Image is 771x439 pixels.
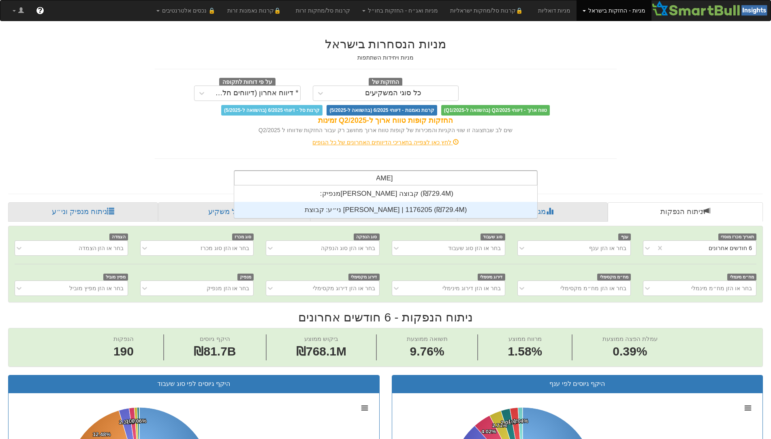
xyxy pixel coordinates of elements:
[8,311,763,324] h2: ניתוח הנפקות - 6 חודשים אחרונים
[508,343,542,360] span: 1.58%
[354,233,380,240] span: סוג הנפקה
[219,78,276,87] span: על פי דוחות לתקופה
[79,244,124,252] div: בחר או הזן הצמדה
[442,284,501,292] div: בחר או הזן דירוג מינימלי
[327,105,437,116] span: קרנות נאמנות - דיווחי 6/2025 (בהשוואה ל-5/2025)
[155,37,617,51] h2: מניות הנסחרות בישראל
[304,335,338,342] span: ביקוש ממוצע
[651,0,771,17] img: Smartbull
[478,274,505,281] span: דירוג מינימלי
[221,105,322,116] span: קרנות סל - דיווחי 6/2025 (בהשוואה ל-5/2025)
[407,343,448,360] span: 9.76%
[103,274,128,281] span: מפיץ מוביל
[69,284,124,292] div: בחר או הזן מפיץ מוביל
[348,274,380,281] span: דירוג מקסימלי
[602,335,658,342] span: עמלת הפצה ממוצעת
[15,379,373,389] div: היקף גיוסים לפי סוג שעבוד
[369,78,403,87] span: החזקות של
[441,105,550,116] span: טווח ארוך - דיווחי Q2/2025 (בהשוואה ל-Q1/2025)
[597,274,631,281] span: מח״מ מקסימלי
[501,420,516,426] tspan: 2.05%
[492,422,507,428] tspan: 2.71%
[30,0,50,21] a: ?
[113,335,134,342] span: הנפקות
[532,0,577,21] a: מניות דואליות
[608,202,763,222] a: ניתוח הנפקות
[93,431,111,437] tspan: 12.48%
[508,335,542,342] span: מרווח ממוצע
[691,284,752,292] div: בחר או הזן מח״מ מינמלי
[513,418,528,424] tspan: 1.04%
[38,6,42,15] span: ?
[113,343,134,360] span: 190
[200,335,230,342] span: היקף גיוסים
[313,284,375,292] div: בחר או הזן דירוג מקסימלי
[407,335,448,342] span: תשואה ממוצעת
[618,233,631,240] span: ענף
[132,418,147,424] tspan: 0.06%
[126,418,141,424] tspan: 1.17%
[119,419,134,425] tspan: 2.31%
[296,345,346,358] span: ₪768.1M
[448,244,501,252] div: בחר או הזן סוג שעבוד
[481,428,496,435] tspan: 4.02%
[221,0,290,21] a: 🔒קרנות נאמנות זרות
[155,126,617,134] div: שים לב שבתצוגה זו שווי הקניות והמכירות של קופות טווח ארוך מחושב רק עבור החזקות שדווחו ל Q2/2025
[508,418,523,424] tspan: 1.80%
[8,202,158,222] a: ניתוח מנפיק וני״ע
[109,233,128,240] span: הצמדה
[211,89,299,97] div: * דיווח אחרון (דיווחים חלקיים)
[234,202,537,218] div: ני״ע: ‏קבוצת [PERSON_NAME] | 1176205 ‎(₪729.4M)‎
[356,0,444,21] a: מניות ואג״ח - החזקות בחו״ל
[577,0,651,21] a: מניות - החזקות בישראל
[365,89,421,97] div: כל סוגי המשקיעים
[129,418,144,424] tspan: 0.64%
[155,55,617,61] h5: מניות ויחידות השתתפות
[560,284,626,292] div: בחר או הזן מח״מ מקסימלי
[321,244,375,252] div: בחר או הזן סוג הנפקה
[481,233,505,240] span: סוג שעבוד
[149,138,623,146] div: לחץ כאן לצפייה בתאריכי הדיווחים האחרונים של כל הגופים
[155,116,617,126] div: החזקות קופות טווח ארוך ל-Q2/2025 זמינות
[589,244,626,252] div: בחר או הזן ענף
[207,284,250,292] div: בחר או הזן מנפיק
[398,379,757,389] div: היקף גיוסים לפי ענף
[194,345,236,358] span: ₪81.7B
[234,186,537,218] div: grid
[232,233,254,240] span: סוג מכרז
[131,418,146,424] tspan: 0.42%
[602,343,658,360] span: 0.39%
[718,233,756,240] span: תאריך מכרז מוסדי
[727,274,756,281] span: מח״מ מינמלי
[234,186,537,202] div: מנפיק: ‏[PERSON_NAME] קבוצה ‎(₪729.4M)‎
[150,0,221,21] a: 🔒 נכסים אלטרנטיבים
[709,244,752,252] div: 6 חודשים אחרונים
[201,244,250,252] div: בחר או הזן סוג מכרז
[237,274,254,281] span: מנפיק
[444,0,532,21] a: 🔒קרנות סל/מחקות ישראליות
[158,202,310,222] a: פרופיל משקיע
[290,0,356,21] a: קרנות סל/מחקות זרות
